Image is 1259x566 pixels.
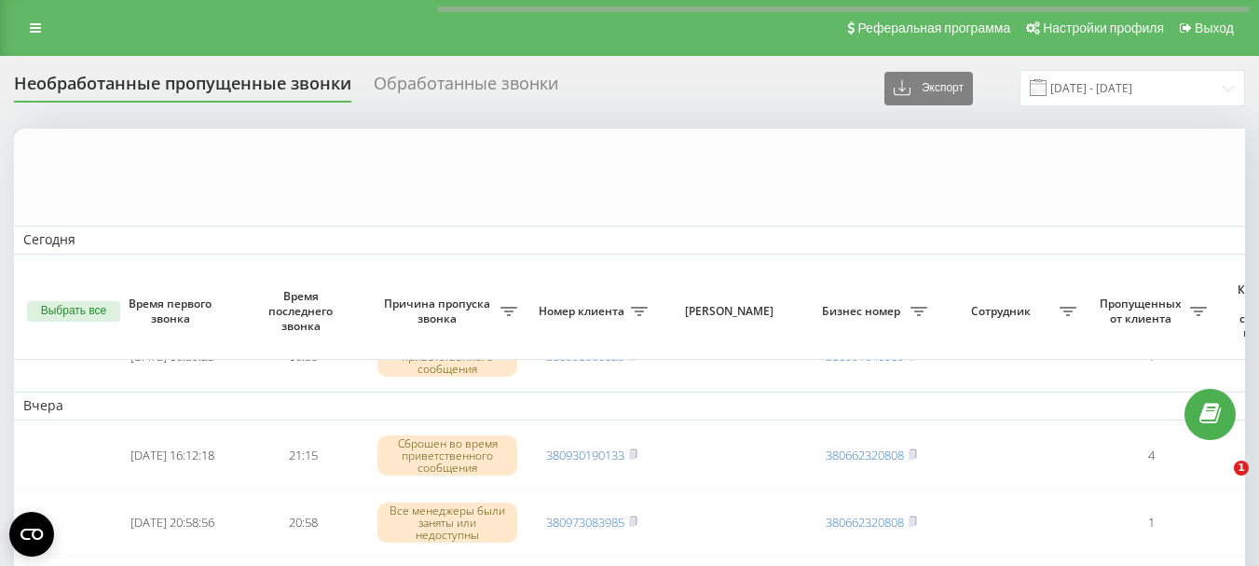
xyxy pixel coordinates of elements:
span: Время последнего звонка [253,289,353,333]
div: Необработанные пропущенные звонки [14,74,351,103]
td: 4 [1086,424,1216,488]
a: 380662320808 [826,514,904,531]
a: 380930190133 [546,447,624,463]
span: Пропущенных от клиента [1095,297,1190,325]
span: Выход [1195,21,1234,35]
iframe: Intercom live chat [1196,461,1240,505]
div: Все менеджеры были заняты или недоступны [377,503,517,544]
td: 1 [1086,491,1216,555]
div: Сброшен во время приветственного сообщения [377,435,517,476]
td: 08:07 [238,258,368,322]
span: Время первого звонка [122,297,223,325]
span: 1 [1234,461,1249,476]
div: Обработанные звонки [374,74,558,103]
a: 380662320808 [826,447,904,463]
span: Сотрудник [946,304,1060,319]
a: 380973083985 [546,514,624,531]
td: [DATE] 20:58:56 [107,491,238,555]
button: Экспорт [884,72,973,105]
td: 20:58 [238,491,368,555]
td: [DATE] 08:07:32 [107,258,238,322]
td: 1 [1086,258,1216,322]
span: Бизнес номер [815,304,910,319]
button: Выбрать все [27,301,120,322]
span: Причина пропуска звонка [377,297,500,325]
button: Open CMP widget [9,512,54,557]
span: Реферальная программа [857,21,1010,35]
span: [PERSON_NAME] [673,304,790,319]
span: Настройки профиля [1043,21,1164,35]
span: Номер клиента [536,304,631,319]
td: 21:15 [238,424,368,488]
td: [DATE] 16:12:18 [107,424,238,488]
